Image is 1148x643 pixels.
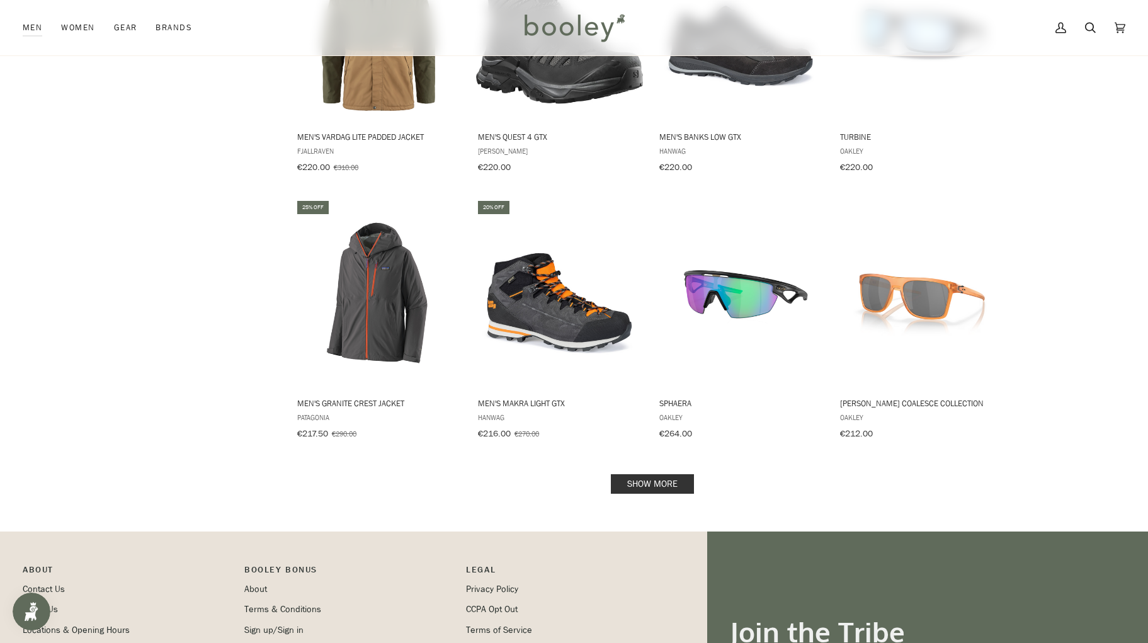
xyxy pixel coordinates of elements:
[61,21,94,34] span: Women
[297,478,1008,490] div: Pagination
[297,161,330,173] span: €220.00
[297,201,329,214] div: 25% off
[659,397,822,409] span: Sphaera
[478,131,641,142] span: Men's Quest 4 GTX
[244,563,453,583] p: Booley Bonus
[514,428,539,439] span: €270.00
[244,603,321,615] a: Terms & Conditions
[23,563,232,583] p: Pipeline_Footer Main
[478,145,641,156] span: [PERSON_NAME]
[840,131,1003,142] span: Turbine
[297,131,460,142] span: Men's Vardag Lite Padded Jacket
[297,145,460,156] span: Fjallraven
[297,397,460,409] span: Men's Granite Crest Jacket
[295,210,462,377] img: Patagonia Men's Granite Crest Jacket Forge Grey - Booley Galway
[297,412,460,423] span: Patagonia
[659,428,692,440] span: €264.00
[476,199,643,443] a: Men's Makra Light GTX
[156,21,192,34] span: Brands
[659,131,822,142] span: Men's Banks Low GTX
[466,583,518,595] a: Privacy Policy
[519,9,629,46] img: Booley
[611,474,694,494] a: Show more
[478,397,641,409] span: Men's Makra Light GTX
[657,199,824,443] a: Sphaera
[840,397,1003,409] span: [PERSON_NAME] Coalesce Collection
[295,199,462,443] a: Men's Granite Crest Jacket
[478,161,511,173] span: €220.00
[478,412,641,423] span: Hanwag
[466,624,532,636] a: Terms of Service
[840,161,873,173] span: €220.00
[659,145,822,156] span: Hanwag
[23,583,65,595] a: Contact Us
[23,624,130,636] a: Locations & Opening Hours
[466,603,518,615] a: CCPA Opt Out
[478,428,511,440] span: €216.00
[23,21,42,34] span: Men
[838,210,1005,377] img: Oakley Leffingwell Coalesce Collection Matte Transparent Ginger / Prizm Black Polarised Lens - Bo...
[840,145,1003,156] span: Oakley
[840,428,873,440] span: €212.00
[297,428,328,440] span: €217.50
[657,210,824,377] img: Oakley Sphaera Matte Black / Prizm Golf Lens - Booley Galway
[478,201,509,214] div: 20% off
[466,563,675,583] p: Pipeline_Footer Sub
[838,199,1005,443] a: Leffingwell Coalesce Collection
[332,428,356,439] span: €290.00
[244,624,304,636] a: Sign up/Sign in
[244,583,267,595] a: About
[659,161,692,173] span: €220.00
[114,21,137,34] span: Gear
[840,412,1003,423] span: Oakley
[13,593,50,630] iframe: Button to open loyalty program pop-up
[476,210,643,377] img: Hanwag Men's Makra Light GTX Asphalt / Orange - Booley Galway
[334,162,358,173] span: €310.00
[659,412,822,423] span: Oakley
